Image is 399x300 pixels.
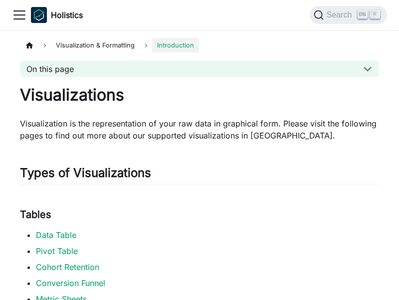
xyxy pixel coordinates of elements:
[20,60,379,77] button: On this page
[20,165,379,184] h2: Types of Visualizations
[36,246,78,256] a: Pivot Table
[20,38,39,52] a: Home page
[31,7,47,23] img: Holistics
[36,230,76,240] a: Data Table
[20,208,379,221] h3: Tables
[310,6,387,24] button: Search (Ctrl+K)
[370,10,380,19] kbd: K
[20,85,379,105] h1: Visualizations
[20,117,379,141] p: Visualization is the representation of your raw data in graphical form. Please visit the followin...
[36,278,105,288] a: Conversion Funnel
[324,10,358,19] span: Search
[152,38,199,52] span: Introduction
[31,7,83,23] a: HolisticsHolistics
[12,7,27,22] button: Toggle navigation bar
[36,262,99,272] a: Cohort Retention
[20,38,379,52] nav: Breadcrumbs
[51,38,140,52] span: Visualization & Formatting
[51,9,83,21] b: Holistics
